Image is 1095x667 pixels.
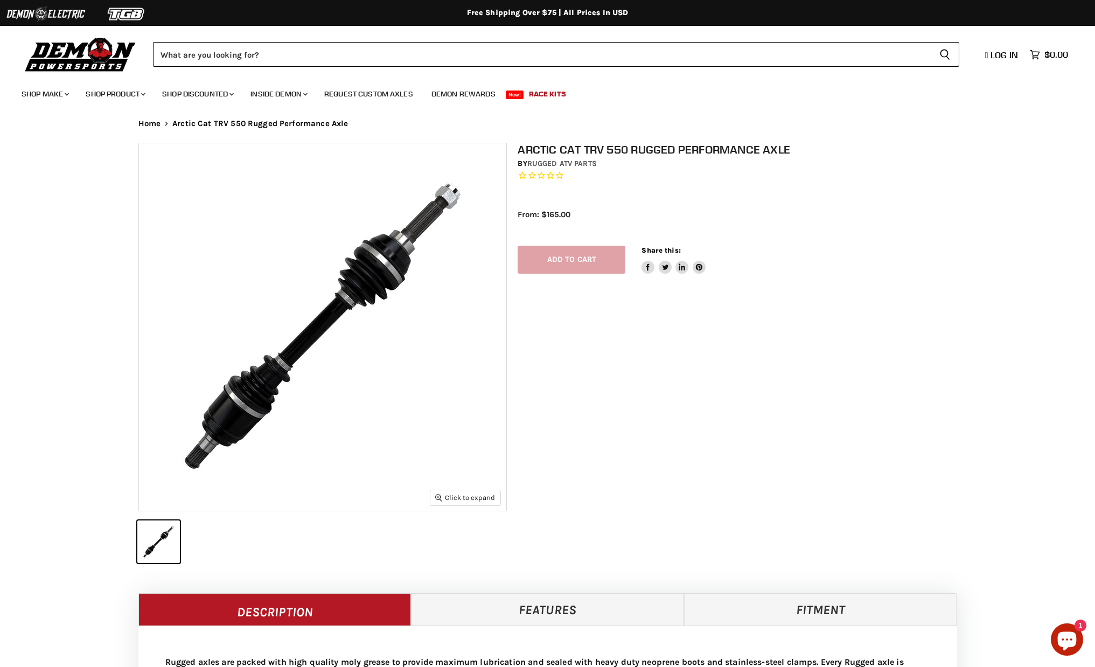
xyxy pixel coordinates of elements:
[78,83,152,105] a: Shop Product
[1024,47,1073,62] a: $0.00
[86,4,167,24] img: TGB Logo 2
[1044,50,1068,60] span: $0.00
[518,143,968,156] h1: Arctic Cat TRV 550 Rugged Performance Axle
[684,593,957,626] a: Fitment
[153,42,959,67] form: Product
[154,83,240,105] a: Shop Discounted
[22,35,140,73] img: Demon Powersports
[153,42,931,67] input: Search
[172,119,348,128] span: Arctic Cat TRV 550 Rugged Performance Axle
[980,50,1024,60] a: Log in
[1048,623,1086,658] inbox-online-store-chat: Shopify online store chat
[5,4,86,24] img: Demon Electric Logo 2
[13,83,75,105] a: Shop Make
[242,83,314,105] a: Inside Demon
[435,494,495,502] span: Click to expand
[139,143,506,511] img: IMAGE
[641,246,706,274] aside: Share this:
[430,490,500,505] button: Click to expand
[411,593,684,626] a: Features
[138,119,161,128] a: Home
[931,42,959,67] button: Search
[316,83,421,105] a: Request Custom Axles
[117,8,979,18] div: Free Shipping Over $75 | All Prices In USD
[641,246,680,254] span: Share this:
[518,170,968,182] span: Rated 0.0 out of 5 stars 0 reviews
[518,158,968,170] div: by
[518,210,570,219] span: From: $165.00
[423,83,504,105] a: Demon Rewards
[138,593,412,626] a: Description
[506,91,524,99] span: New!
[117,119,979,128] nav: Breadcrumbs
[991,50,1018,60] span: Log in
[527,159,597,168] a: Rugged ATV Parts
[137,520,180,563] button: IMAGE thumbnail
[13,79,1065,105] ul: Main menu
[521,83,574,105] a: Race Kits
